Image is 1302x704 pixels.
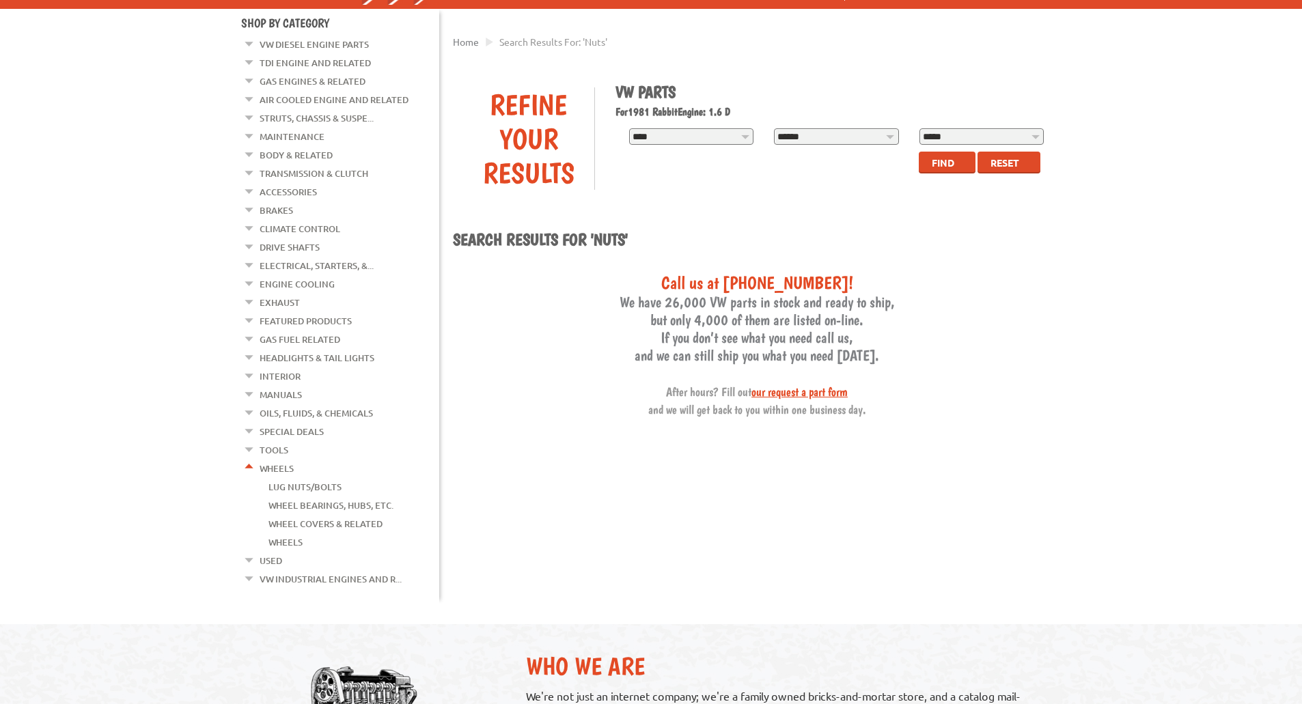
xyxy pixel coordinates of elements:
a: Air Cooled Engine and Related [260,91,408,109]
a: Wheel Bearings, Hubs, Etc. [268,496,393,514]
a: Brakes [260,201,293,219]
a: Gas Fuel Related [260,330,340,348]
span: Reset [991,156,1019,169]
a: Home [453,36,479,48]
a: Struts, Chassis & Suspe... [260,109,374,127]
h2: Who We Are [526,651,1047,681]
a: Wheel Covers & Related [268,515,383,533]
a: VW Diesel Engine Parts [260,36,369,53]
a: Exhaust [260,294,300,311]
a: TDI Engine and Related [260,54,371,72]
span: After hours? Fill out and we will get back to you within one business day. [648,384,866,417]
a: Accessories [260,183,317,201]
span: Call us at [PHONE_NUMBER]! [661,272,853,293]
button: Reset [978,152,1040,173]
a: Electrical, Starters, &... [260,257,374,274]
a: Tools [260,441,288,459]
div: Refine Your Results [463,87,594,190]
a: Transmission & Clutch [260,165,368,182]
a: Oils, Fluids, & Chemicals [260,404,373,422]
a: our request a part form [751,384,848,399]
a: Headlights & Tail Lights [260,349,374,367]
a: Lug Nuts/Bolts [268,478,342,496]
button: Find [919,152,975,173]
a: Wheels [268,533,303,551]
a: Body & Related [260,146,333,164]
a: Special Deals [260,423,324,440]
h3: We have 26,000 VW parts in stock and ready to ship, but only 4,000 of them are listed on-line. If... [453,272,1061,417]
a: Interior [260,367,301,385]
span: For [615,105,628,118]
span: Engine: 1.6 D [678,105,730,118]
a: VW Industrial Engines and R... [260,570,402,588]
a: Drive Shafts [260,238,320,256]
a: Featured Products [260,312,352,330]
a: Manuals [260,386,302,404]
a: Maintenance [260,128,324,145]
a: Climate Control [260,220,340,238]
a: Engine Cooling [260,275,335,293]
a: Gas Engines & Related [260,72,365,90]
h4: Shop By Category [241,16,439,30]
a: Wheels [260,460,294,477]
span: Search results for: 'nuts' [499,36,607,48]
h1: VW Parts [615,82,1051,102]
a: Used [260,552,282,569]
span: Find [932,156,954,169]
h2: 1981 Rabbit [615,105,1051,118]
h1: Search results for 'nuts' [453,229,1061,251]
